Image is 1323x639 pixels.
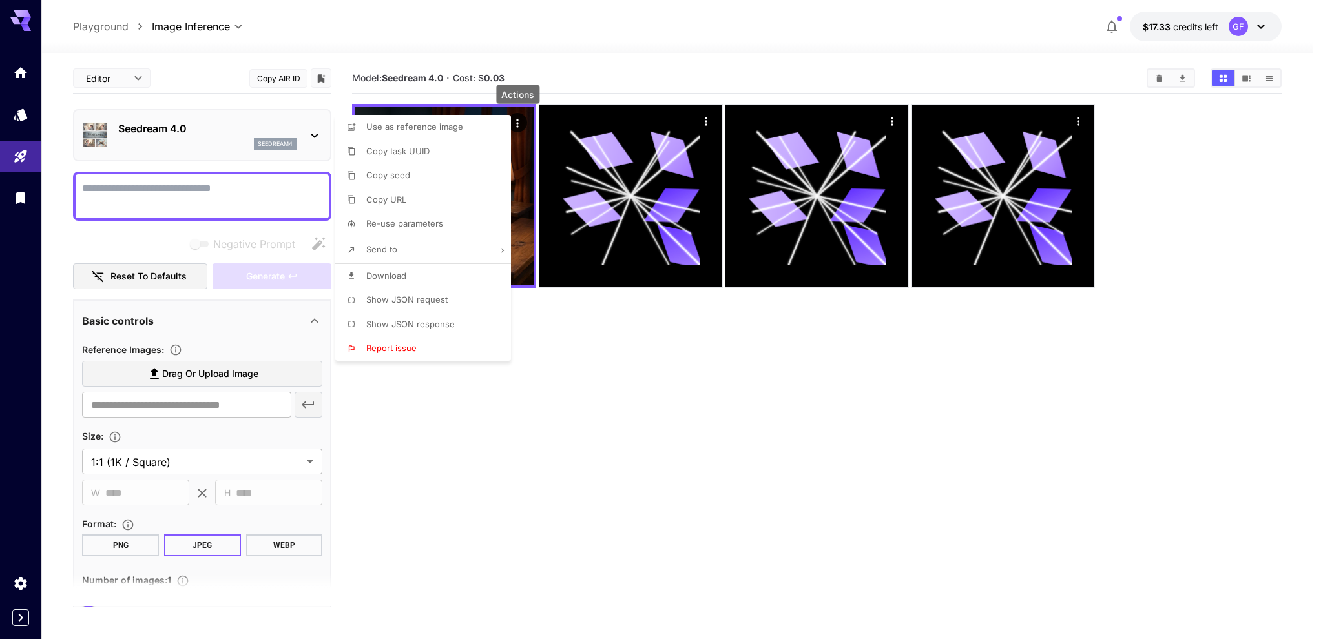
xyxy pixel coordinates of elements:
span: Copy seed [366,170,410,180]
span: Download [366,270,406,281]
span: Copy URL [366,194,406,205]
span: Show JSON response [366,319,455,329]
span: Send to [366,244,397,254]
span: Use as reference image [366,121,463,132]
div: Actions [496,85,539,104]
span: Show JSON request [366,294,448,305]
span: Report issue [366,343,417,353]
span: Copy task UUID [366,146,430,156]
span: Re-use parameters [366,218,443,228]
